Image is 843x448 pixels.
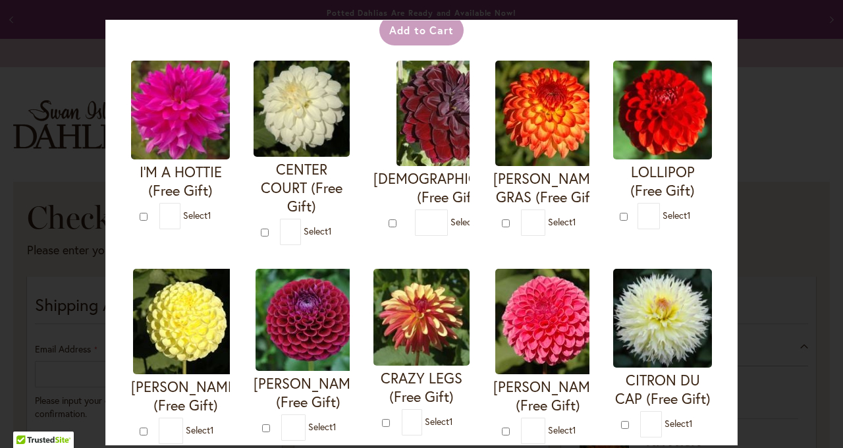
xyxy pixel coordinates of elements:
span: Select [304,225,332,237]
iframe: Launch Accessibility Center [10,401,47,438]
h4: CRAZY LEGS (Free Gift) [373,369,470,406]
span: 1 [333,420,337,433]
span: Select [186,424,214,436]
h4: [DEMOGRAPHIC_DATA] (Free Gift) [373,169,524,206]
img: MARDY GRAS (Free Gift) [495,61,601,166]
img: LOLLIPOP (Free Gift) [613,61,712,159]
span: Select [183,209,211,221]
img: CITRON DU CAP (Free Gift) [613,269,712,368]
h4: I'M A HOTTIE (Free Gift) [131,163,230,200]
span: 1 [572,424,576,436]
img: NETTIE (Free Gift) [133,269,238,374]
span: Select [663,209,691,221]
span: Select [450,215,479,228]
img: IVANETTI (Free Gift) [256,269,361,371]
img: VOODOO (Free Gift) [396,61,502,166]
h4: [PERSON_NAME] GRAS (Free Gift) [493,169,603,206]
h4: [PERSON_NAME] (Free Gift) [131,378,240,414]
h4: LOLLIPOP (Free Gift) [613,163,712,200]
span: 1 [210,424,214,436]
span: 1 [572,215,576,228]
img: REBECCA LYNN (Free Gift) [495,269,601,374]
span: Select [308,420,337,433]
h4: CENTER COURT (Free Gift) [254,160,350,215]
img: CRAZY LEGS (Free Gift) [373,269,470,366]
span: 1 [687,209,691,221]
span: 1 [449,414,453,427]
img: CENTER COURT (Free Gift) [254,61,350,157]
span: 1 [207,209,211,221]
span: Select [665,417,693,430]
img: I'M A HOTTIE (Free Gift) [131,61,230,159]
span: 1 [328,225,332,237]
h4: [PERSON_NAME] (Free Gift) [493,378,603,414]
span: Select [548,424,576,436]
h4: CITRON DU CAP (Free Gift) [613,371,712,408]
span: 1 [689,417,693,430]
h4: [PERSON_NAME] (Free Gift) [254,374,363,411]
span: Select [425,414,453,427]
span: Select [548,215,576,228]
